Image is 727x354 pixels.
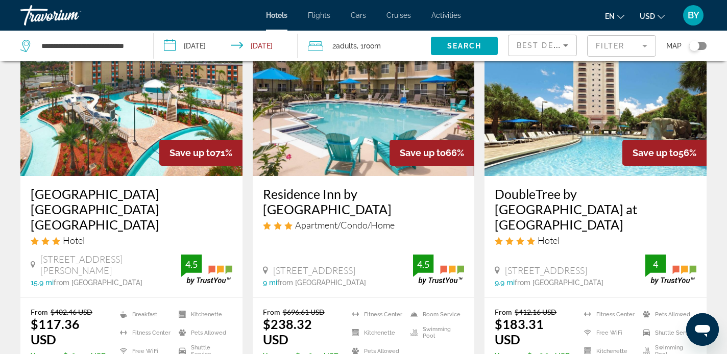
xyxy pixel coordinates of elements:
[295,219,395,231] span: Apartment/Condo/Home
[517,39,568,52] mat-select: Sort by
[63,235,85,246] span: Hotel
[495,316,544,347] ins: $183.31 USD
[154,31,297,61] button: Check-in date: Feb 27, 2026 Check-out date: Mar 1, 2026
[174,326,232,339] li: Pets Allowed
[357,39,381,53] span: , 1
[515,308,556,316] del: $412.16 USD
[633,147,678,158] span: Save up to
[347,308,405,321] li: Fitness Center
[181,258,202,270] div: 4.5
[20,13,243,176] img: Hotel image
[308,11,330,19] a: Flights
[431,11,461,19] a: Activities
[273,265,355,276] span: [STREET_ADDRESS]
[640,9,665,23] button: Change currency
[495,279,515,287] span: 9.9 mi
[263,316,312,347] ins: $238.32 USD
[484,13,707,176] img: Hotel image
[515,279,603,287] span: from [GEOGRAPHIC_DATA]
[579,308,638,321] li: Fitness Center
[495,235,696,246] div: 4 star Hotel
[298,31,431,61] button: Travelers: 2 adults, 0 children
[386,11,411,19] a: Cruises
[413,258,433,270] div: 4.5
[51,308,92,316] del: $402.46 USD
[405,326,464,339] li: Swimming Pool
[263,308,280,316] span: From
[283,308,325,316] del: $696.61 USD
[645,255,696,285] img: trustyou-badge.svg
[495,186,696,232] a: DoubleTree by [GEOGRAPHIC_DATA] at [GEOGRAPHIC_DATA]
[277,279,366,287] span: from [GEOGRAPHIC_DATA]
[263,219,465,231] div: 3 star Apartment
[31,186,232,232] a: [GEOGRAPHIC_DATA] [GEOGRAPHIC_DATA] [GEOGRAPHIC_DATA]
[538,235,560,246] span: Hotel
[31,235,232,246] div: 3 star Hotel
[253,13,475,176] img: Hotel image
[682,41,707,50] button: Toggle map
[447,42,482,50] span: Search
[640,12,655,20] span: USD
[347,326,405,339] li: Kitchenette
[159,140,243,166] div: 71%
[405,308,464,321] li: Room Service
[638,308,696,321] li: Pets Allowed
[505,265,587,276] span: [STREET_ADDRESS]
[645,258,666,270] div: 4
[169,147,215,158] span: Save up to
[605,9,624,23] button: Change language
[263,279,277,287] span: 9 mi
[40,254,181,276] span: [STREET_ADDRESS][PERSON_NAME]
[31,316,80,347] ins: $117.36 USD
[174,308,232,321] li: Kitchenette
[390,140,474,166] div: 66%
[332,39,357,53] span: 2
[587,35,656,57] button: Filter
[495,308,512,316] span: From
[263,186,465,217] a: Residence Inn by [GEOGRAPHIC_DATA]
[579,326,638,339] li: Free WiFi
[363,42,381,50] span: Room
[680,5,707,26] button: User Menu
[400,147,446,158] span: Save up to
[31,279,54,287] span: 15.9 mi
[686,313,719,346] iframe: Button to launch messaging window
[54,279,142,287] span: from [GEOGRAPHIC_DATA]
[666,39,682,53] span: Map
[605,12,615,20] span: en
[413,255,464,285] img: trustyou-badge.svg
[266,11,287,19] a: Hotels
[638,326,696,339] li: Shuttle Service
[181,255,232,285] img: trustyou-badge.svg
[336,42,357,50] span: Adults
[20,2,123,29] a: Travorium
[115,326,174,339] li: Fitness Center
[622,140,707,166] div: 56%
[115,308,174,321] li: Breakfast
[688,10,699,20] span: BY
[517,41,570,49] span: Best Deals
[31,308,48,316] span: From
[351,11,366,19] a: Cars
[431,37,498,55] button: Search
